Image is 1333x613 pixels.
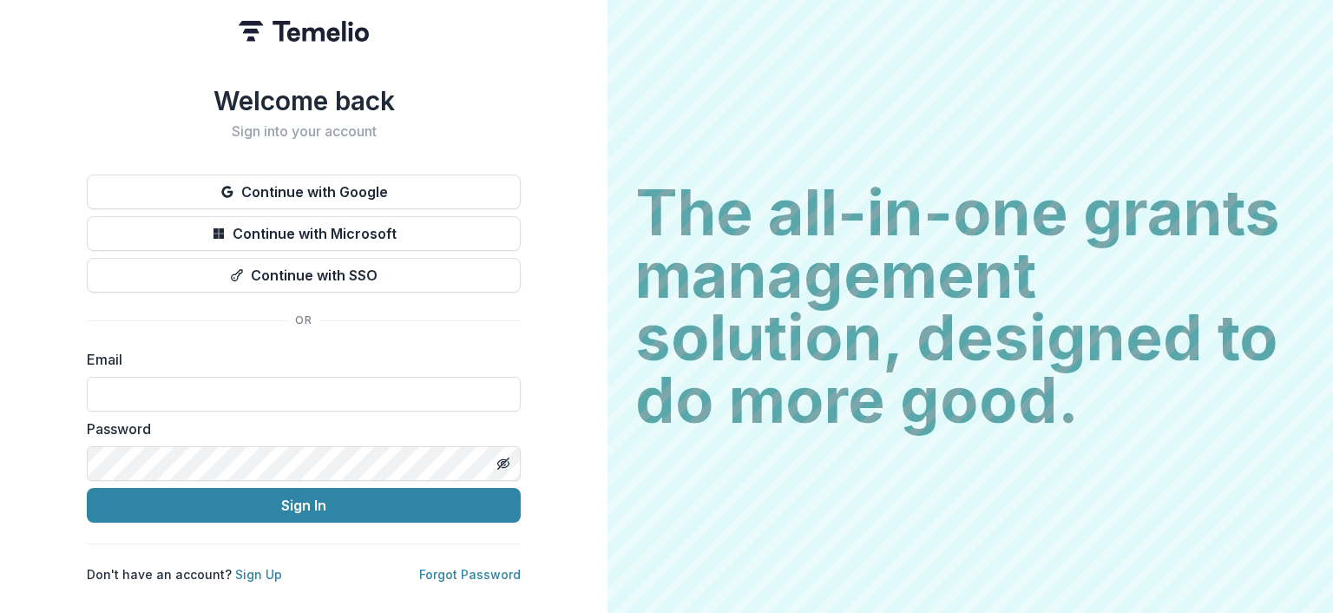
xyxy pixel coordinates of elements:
button: Continue with Google [87,175,521,209]
button: Continue with SSO [87,258,521,293]
button: Continue with Microsoft [87,216,521,251]
a: Forgot Password [419,567,521,582]
label: Email [87,349,510,370]
h1: Welcome back [87,85,521,116]
img: Temelio [239,21,369,42]
button: Sign In [87,488,521,523]
p: Don't have an account? [87,565,282,583]
button: Toggle password visibility [489,450,517,478]
h2: Sign into your account [87,123,521,140]
a: Sign Up [235,567,282,582]
label: Password [87,419,510,439]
